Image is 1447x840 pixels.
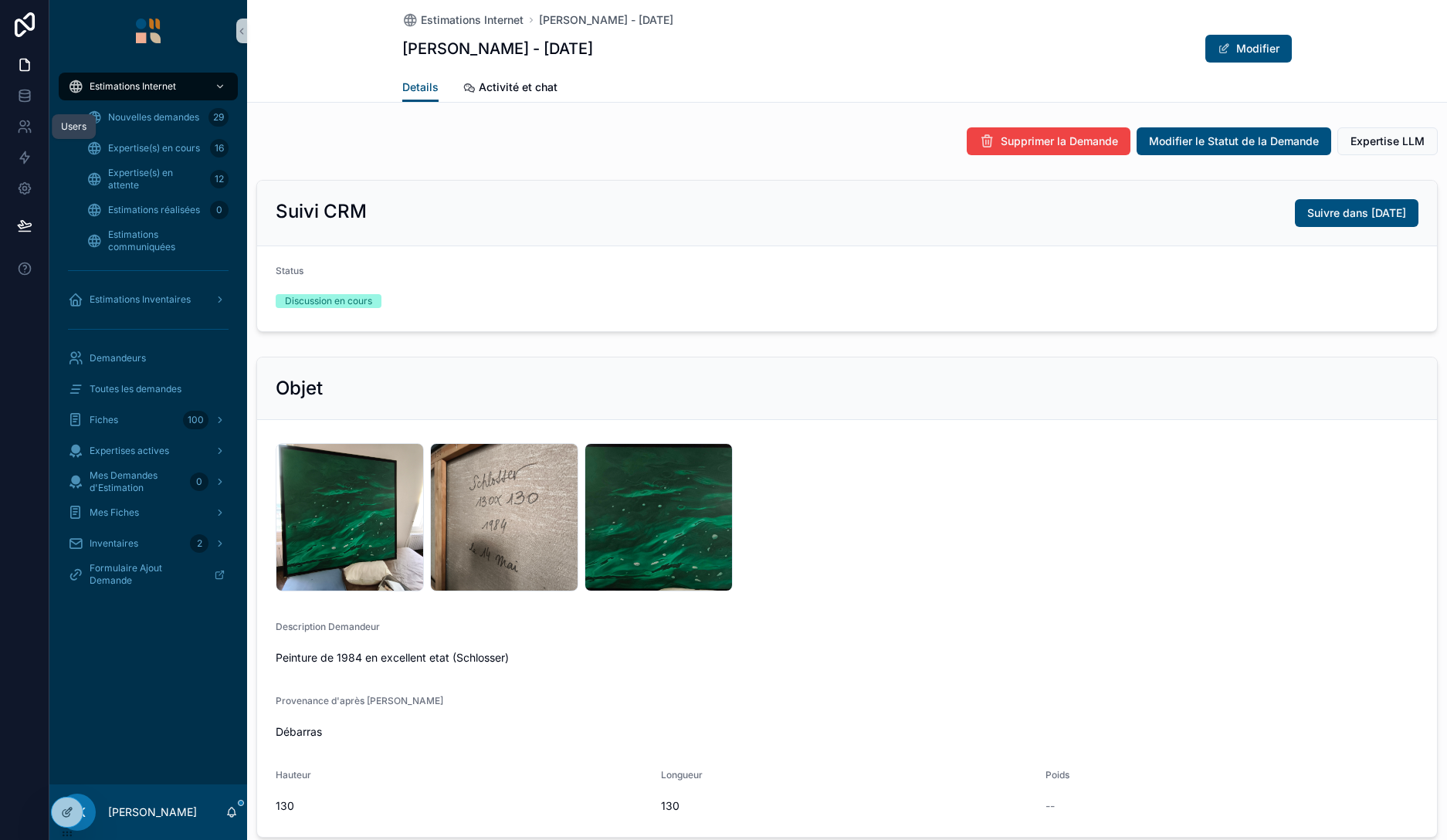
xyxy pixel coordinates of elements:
a: Mes Demandes d'Estimation0 [59,468,238,496]
div: scrollable content [49,62,247,608]
span: Supprimer la Demande [1001,134,1118,149]
a: [PERSON_NAME] - [DATE] [539,12,673,28]
p: [PERSON_NAME] [108,804,197,820]
span: Estimations communiquées [108,229,222,253]
span: Provenance d'après [PERSON_NAME] [276,695,443,706]
span: Description Demandeur [276,621,380,632]
span: Toutes les demandes [90,383,181,395]
span: Hauteur [276,769,311,781]
div: 0 [210,201,229,219]
span: Modifier le Statut de la Demande [1149,134,1319,149]
a: Details [402,73,439,103]
span: Expertise LLM [1350,134,1425,149]
a: Fiches100 [59,406,238,434]
button: Suivre dans [DATE] [1295,199,1418,227]
a: Estimations Internet [402,12,524,28]
span: Fiches [90,414,118,426]
a: Formulaire Ajout Demande [59,561,238,588]
a: Nouvelles demandes29 [77,103,238,131]
h2: Objet [276,376,323,401]
a: Toutes les demandes [59,375,238,403]
button: Modifier le Statut de la Demande [1137,127,1331,155]
button: Supprimer la Demande [967,127,1130,155]
span: Expertises actives [90,445,169,457]
div: Discussion en cours [285,294,372,308]
span: -- [1045,798,1055,814]
div: 100 [183,411,208,429]
span: Poids [1045,769,1069,781]
h1: [PERSON_NAME] - [DATE] [402,38,593,59]
span: Estimations Internet [421,12,524,28]
span: Expertise(s) en attente [108,167,204,191]
span: Demandeurs [90,352,146,364]
a: Estimations réalisées0 [77,196,238,224]
span: Peinture de 1984 en excellent etat (Schlosser) [276,650,1418,666]
span: Formulaire Ajout Demande [90,562,202,587]
div: 2 [190,534,208,553]
div: 16 [210,139,229,157]
span: Estimations Internet [90,80,176,93]
div: 12 [210,170,229,188]
div: 0 [190,472,208,491]
span: Longueur [661,769,703,781]
a: Expertise(s) en cours16 [77,134,238,162]
div: Users [61,120,86,133]
span: Details [402,80,439,95]
a: Demandeurs [59,344,238,372]
span: Activité et chat [479,80,557,95]
a: Mes Fiches [59,499,238,527]
a: Estimations communiquées [77,227,238,255]
span: Mes Fiches [90,506,139,519]
div: 29 [208,108,229,127]
img: App logo [136,19,161,43]
span: Mes Demandes d'Estimation [90,469,184,494]
a: Expertise(s) en attente12 [77,165,238,193]
span: Expertise(s) en cours [108,142,200,154]
span: Estimations Inventaires [90,293,191,306]
button: Modifier [1205,35,1292,63]
span: Status [276,265,303,276]
span: Inventaires [90,537,138,550]
span: Estimations réalisées [108,204,200,216]
a: Expertises actives [59,437,238,465]
h2: Suivi CRM [276,199,367,224]
a: Activité et chat [463,73,557,104]
span: Débarras [276,724,1418,740]
a: Inventaires2 [59,530,238,557]
span: 130 [661,798,1034,814]
button: Expertise LLM [1337,127,1438,155]
a: Estimations Internet [59,73,238,100]
span: 130 [276,798,649,814]
span: Nouvelles demandes [108,111,199,124]
a: Estimations Inventaires [59,286,238,313]
span: Suivre dans [DATE] [1307,205,1406,221]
